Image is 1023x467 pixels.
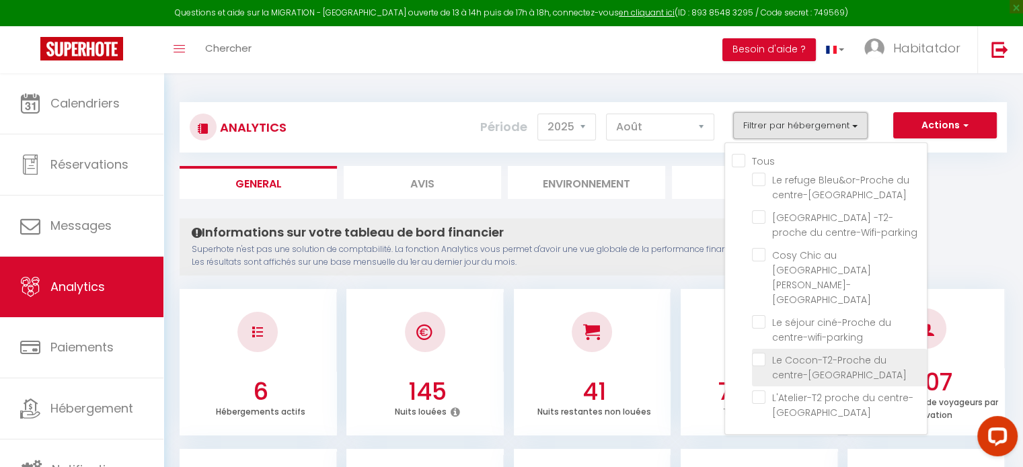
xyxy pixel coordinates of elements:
[772,173,909,202] span: Le refuge Bleu&or-Proche du centre-[GEOGRAPHIC_DATA]
[40,37,123,60] img: Super Booking
[859,394,997,421] p: Nombre moyen de voyageurs par réservation
[864,38,884,58] img: ...
[344,166,501,199] li: Avis
[217,112,287,142] h3: Analytics
[354,378,500,406] h3: 145
[188,378,334,406] h3: 6
[508,166,665,199] li: Environnement
[689,378,835,406] h3: 77.96 %
[967,411,1023,467] iframe: LiveChat chat widget
[619,7,675,18] a: en cliquant ici
[192,243,819,269] p: Superhote n'est pas une solution de comptabilité. La fonction Analytics vous permet d'avoir une v...
[50,278,105,295] span: Analytics
[180,166,337,199] li: General
[252,327,263,337] img: NO IMAGE
[216,403,305,417] p: Hébergements actifs
[772,249,871,306] span: Cosy Chic au [GEOGRAPHIC_DATA][PERSON_NAME]-[GEOGRAPHIC_DATA]
[192,225,819,240] h4: Informations sur votre tableau de bord financier
[772,316,891,344] span: Le séjour ciné-Proche du centre-wifi-parking
[723,403,800,417] p: Taux d'occupation
[991,41,1008,58] img: logout
[50,95,120,112] span: Calendriers
[856,368,1001,396] h3: 3.07
[854,26,977,73] a: ... Habitatdor
[537,403,651,417] p: Nuits restantes non louées
[893,112,997,139] button: Actions
[722,38,816,61] button: Besoin d'aide ?
[772,211,917,239] span: [GEOGRAPHIC_DATA] -T2-proche du centre-Wifi-parking
[50,400,133,417] span: Hébergement
[195,26,262,73] a: Chercher
[395,403,447,417] p: Nuits louées
[521,378,667,406] h3: 41
[50,217,112,234] span: Messages
[893,40,960,56] span: Habitatdor
[480,112,527,142] label: Période
[733,112,868,139] button: Filtrer par hébergement
[50,339,114,355] span: Paiements
[772,353,907,382] span: Le Cocon-T2-Proche du centre-[GEOGRAPHIC_DATA]
[672,166,829,199] li: Marché
[50,156,128,173] span: Réservations
[772,391,913,419] span: L'Atelier-T2 proche du centre-[GEOGRAPHIC_DATA]
[205,41,252,55] span: Chercher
